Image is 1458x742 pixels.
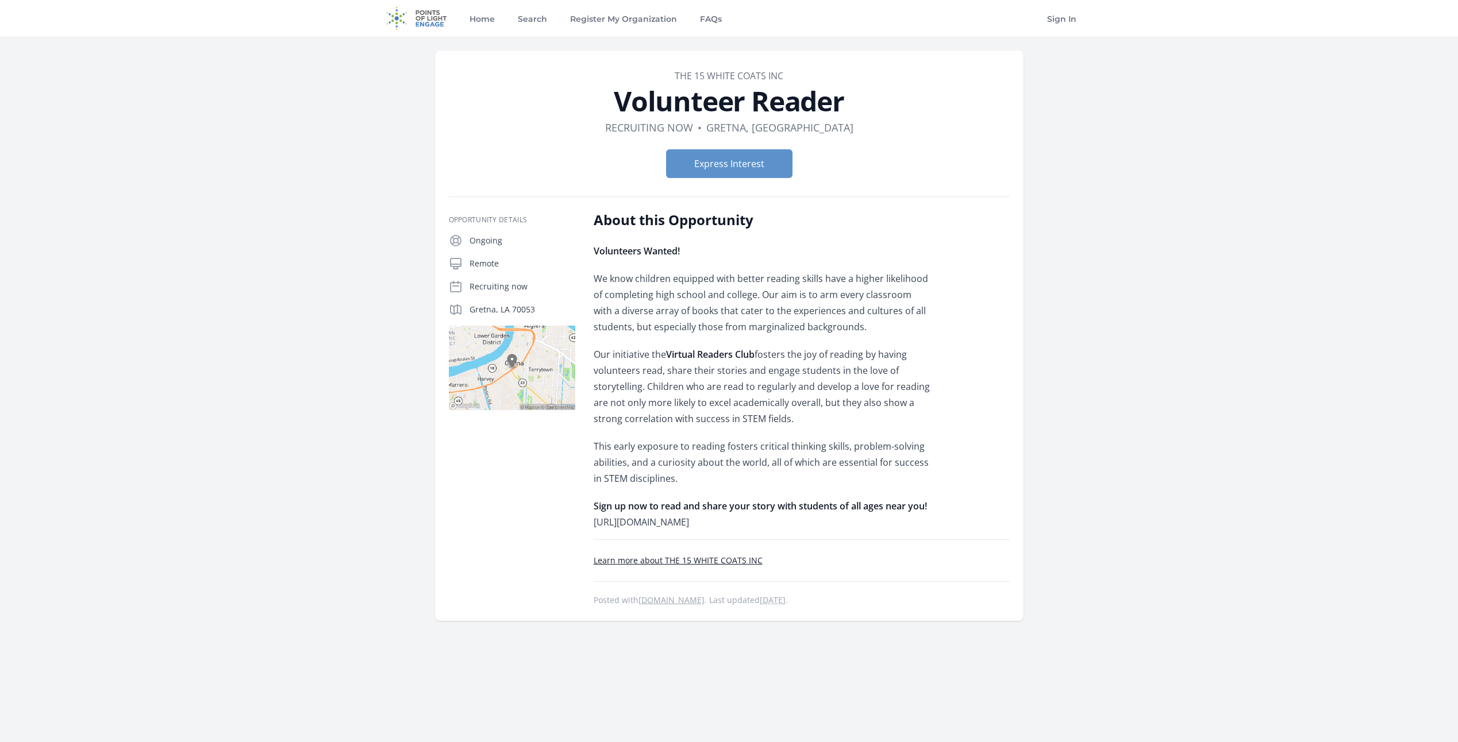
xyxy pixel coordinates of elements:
[698,119,702,136] div: •
[449,215,575,225] h3: Opportunity Details
[449,87,1010,115] h1: Volunteer Reader
[470,304,575,315] p: Gretna, LA 70053
[594,500,927,512] strong: Sign up now to read and share your story with students of all ages near you!
[594,243,930,530] div: [URL][DOMAIN_NAME]
[470,258,575,269] p: Remote
[594,211,930,229] h2: About this Opportunity
[594,438,930,486] p: This early exposure to reading fosters critical thinking skills, problem-solving abilities, and a...
[470,235,575,246] p: Ongoing
[449,326,575,410] img: Map
[638,594,705,605] a: [DOMAIN_NAME]
[594,245,680,257] strong: Volunteers Wanted!
[675,69,783,82] a: THE 15 WHITE COATS INC
[470,281,575,292] p: Recruiting now
[594,555,763,566] a: Learn more about THE 15 WHITE COATS INC
[594,270,930,335] p: We know children equipped with better reading skills have a higher likelihood of completing high ...
[594,346,930,427] p: Our initiative the fosters the joy of reading by having volunteers read, share their stories and ...
[760,594,786,605] abbr: Tue, Sep 9, 2025 3:50 PM
[706,119,853,136] dd: Gretna, [GEOGRAPHIC_DATA]
[594,596,1010,605] p: Posted with . Last updated .
[666,149,793,178] button: Express Interest
[605,119,693,136] dd: Recruiting now
[666,348,755,361] strong: Virtual Readers Club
